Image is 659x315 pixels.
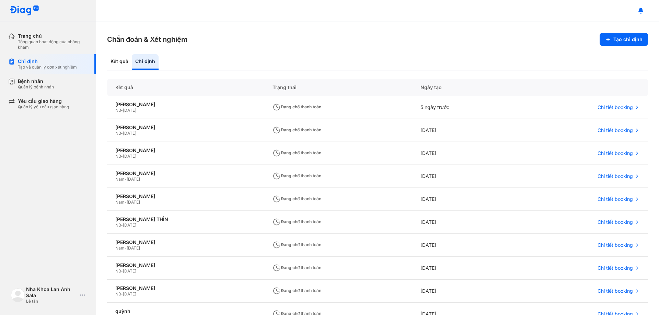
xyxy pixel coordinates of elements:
span: Đang chờ thanh toán [273,104,321,109]
img: logo [11,288,25,302]
span: Chi tiết booking [598,242,633,248]
span: Chi tiết booking [598,196,633,202]
span: Chi tiết booking [598,219,633,225]
div: [PERSON_NAME] [115,239,256,245]
span: - [121,131,123,136]
h3: Chẩn đoán & Xét nghiệm [107,35,187,44]
span: - [121,222,123,228]
span: - [121,108,123,113]
div: [DATE] [412,234,515,257]
span: - [125,245,127,251]
span: - [125,177,127,182]
div: 5 ngày trước [412,96,515,119]
div: Nha Khoa Lan Anh Sala [26,286,77,299]
div: Tạo và quản lý đơn xét nghiệm [18,64,77,70]
div: Kết quả [107,79,264,96]
div: Chỉ định [18,58,77,64]
span: Nam [115,245,125,251]
span: Đang chờ thanh toán [273,219,321,224]
div: Tổng quan hoạt động của phòng khám [18,39,88,50]
span: Chi tiết booking [598,288,633,294]
span: Nữ [115,268,121,274]
img: logo [10,5,39,16]
div: Trạng thái [264,79,412,96]
span: Nữ [115,131,121,136]
div: [DATE] [412,211,515,234]
div: Quản lý yêu cầu giao hàng [18,104,69,110]
span: Đang chờ thanh toán [273,242,321,247]
div: quỳnh [115,308,256,314]
span: - [121,268,123,274]
span: Đang chờ thanh toán [273,173,321,178]
div: Chỉ định [132,54,159,70]
span: Nữ [115,154,121,159]
button: Tạo chỉ định [600,33,648,46]
div: Lễ tân [26,299,77,304]
div: [PERSON_NAME] [115,285,256,291]
div: [DATE] [412,257,515,280]
span: - [121,291,123,296]
div: [DATE] [412,165,515,188]
span: Nữ [115,108,121,113]
span: - [125,199,127,205]
span: Chi tiết booking [598,265,633,271]
span: [DATE] [123,131,136,136]
div: [DATE] [412,188,515,211]
span: [DATE] [123,222,136,228]
span: [DATE] [123,268,136,274]
div: Quản lý bệnh nhân [18,84,54,90]
div: [DATE] [412,142,515,165]
div: [PERSON_NAME] THÌN [115,216,256,222]
div: [PERSON_NAME] [115,101,256,108]
div: [DATE] [412,280,515,303]
div: [PERSON_NAME] [115,124,256,131]
span: [DATE] [123,108,136,113]
span: Chi tiết booking [598,127,633,133]
div: Trang chủ [18,33,88,39]
div: [PERSON_NAME] [115,170,256,177]
div: Yêu cầu giao hàng [18,98,69,104]
div: [DATE] [412,119,515,142]
div: [PERSON_NAME] [115,262,256,268]
div: [PERSON_NAME] [115,147,256,154]
span: Đang chờ thanh toán [273,196,321,201]
span: Đang chờ thanh toán [273,288,321,293]
span: Nam [115,199,125,205]
span: Chi tiết booking [598,104,633,110]
span: [DATE] [123,154,136,159]
span: [DATE] [123,291,136,296]
span: Đang chờ thanh toán [273,127,321,132]
span: Nữ [115,222,121,228]
div: Ngày tạo [412,79,515,96]
span: [DATE] [127,177,140,182]
div: Bệnh nhân [18,78,54,84]
div: Kết quả [107,54,132,70]
span: [DATE] [127,199,140,205]
span: Chi tiết booking [598,173,633,179]
span: Nữ [115,291,121,296]
span: Đang chờ thanh toán [273,265,321,270]
span: [DATE] [127,245,140,251]
div: [PERSON_NAME] [115,193,256,199]
span: Đang chờ thanh toán [273,150,321,155]
span: Nam [115,177,125,182]
span: - [121,154,123,159]
span: Chi tiết booking [598,150,633,156]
